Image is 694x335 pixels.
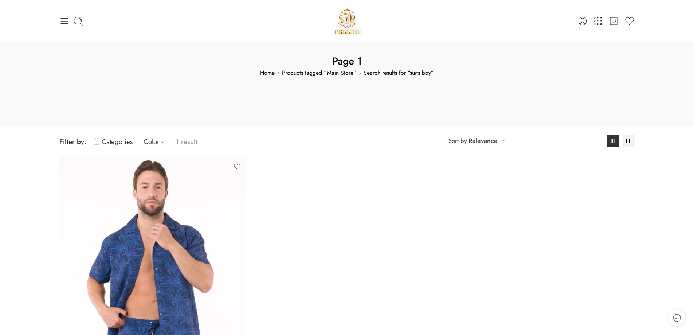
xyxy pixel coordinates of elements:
[624,16,635,26] a: Wishlist
[144,133,168,150] a: Color
[176,133,197,150] p: 1 result
[59,54,635,68] h1: Page 1
[332,5,363,36] a: Pellini -
[94,133,133,150] a: Categories
[260,68,275,78] a: Home
[448,135,467,147] span: Sort by
[468,136,498,146] a: Relevance
[282,68,356,78] a: Products tagged “Main Store”
[59,137,86,147] span: Filter by:
[577,16,588,26] a: Login / Register
[609,16,619,26] a: Cart
[332,5,363,36] img: Pellini
[59,68,635,78] span: Search results for “suits boy”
